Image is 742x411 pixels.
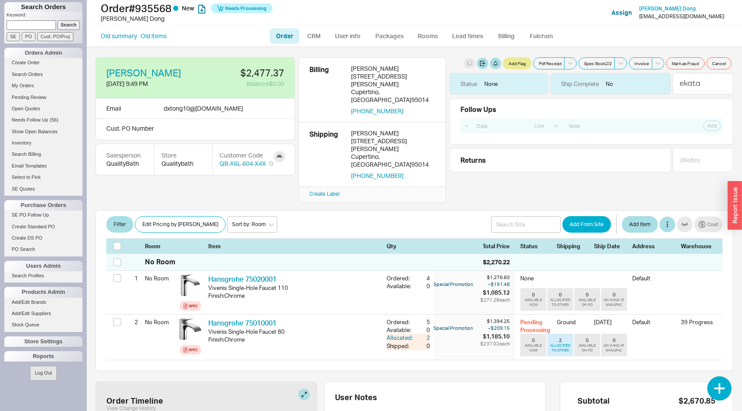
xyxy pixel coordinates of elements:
div: Available: [387,326,414,334]
button: Cancel [706,57,732,69]
a: Spec [180,345,201,355]
div: Ordered: [387,318,414,326]
a: Old items [141,32,167,40]
a: [PERSON_NAME] [106,68,181,78]
div: [DATE] [594,318,627,334]
button: Log Out [30,366,56,380]
a: Create Order [4,58,82,67]
div: $1,276.60 [480,274,510,281]
div: No Room [145,257,175,266]
div: Status [520,242,552,250]
div: Store Settings [4,336,82,347]
span: ( 56 ) [50,117,59,122]
a: Lead times [446,28,489,44]
h1: Search Orders [4,2,82,12]
button: [PHONE_NUMBER] [351,107,404,115]
div: 2 [559,337,562,343]
div: No Room [145,271,176,286]
div: Allocated: [387,334,414,342]
div: Ordered: [387,274,414,282]
a: Fulcrum [523,28,559,44]
div: Cupertino , [GEOGRAPHIC_DATA] 95014 [351,88,435,104]
a: Billing [491,28,522,44]
div: Finish : Chrome [208,335,380,343]
div: Vivenis Single-Hole Faucet 80 [208,328,380,335]
a: Email Templates [4,161,82,171]
button: Add Item [622,216,658,233]
button: Edit Pricing by [PERSON_NAME] [135,216,226,233]
div: AVAILABLE ON PO [576,298,598,307]
a: Add/Edit Suppliers [4,309,82,318]
button: Add Flag [503,57,532,69]
a: Needs Follow Up(56) [4,115,82,125]
div: Order Timeline [106,396,163,405]
button: Add [703,121,721,131]
div: Returns [460,155,667,165]
div: 2 [127,315,138,329]
span: Add Flag [509,60,526,67]
div: [STREET_ADDRESS][PERSON_NAME] [351,137,435,153]
div: No [550,73,671,95]
input: PO [22,32,36,41]
div: Ship Complete [561,80,599,88]
div: Store [161,151,205,160]
div: Orders Admin [4,48,82,58]
div: Finish : Chrome [208,292,380,299]
div: Address [632,242,676,250]
div: [PERSON_NAME] Dong [101,14,373,23]
div: AVAILABLE NOW [522,298,545,307]
div: 0 [269,159,273,168]
a: Inventory [4,138,82,148]
button: Assign [611,8,632,17]
div: Ground [557,318,589,334]
div: 2 [414,334,430,342]
div: Default [632,318,676,334]
a: My Orders [4,81,82,90]
button: Filter [106,216,133,233]
span: Needs Follow Up [12,117,48,122]
div: Shipping [557,242,589,250]
div: Billing [309,65,344,115]
div: 0 [613,292,616,298]
a: User info [328,28,367,44]
div: Cupertino , [GEOGRAPHIC_DATA] 95014 [351,153,435,168]
button: Add From Site [562,216,611,233]
div: 0 Note s [680,156,700,164]
div: Ship Date [594,242,627,250]
button: Cost [694,217,722,232]
a: Pending Review [4,93,82,102]
a: SE Quotes [4,184,82,194]
a: Order [270,28,299,44]
a: Create Standard PO [4,222,82,231]
input: Date [472,120,527,132]
span: Spec Book 2 / 2 [584,60,612,67]
div: 0 [586,292,589,298]
div: Pending Processing [520,318,552,334]
div: $1,394.25 [480,318,510,325]
div: Follow Ups [460,105,496,113]
div: $1,085.12 [480,289,510,296]
input: Search Site [491,216,561,233]
div: Qualitybath [161,159,205,168]
span: Add From Site [570,219,604,230]
a: PO Search [4,245,82,254]
div: $1,185.10 [480,332,510,340]
button: Needs Processing [211,3,273,13]
div: Purchase Orders [4,200,82,210]
button: Allocated:2 [387,334,430,342]
span: Pdf Receipt [539,60,561,67]
div: Item [208,242,383,250]
a: Packages [369,28,410,44]
div: 0 [532,292,535,298]
div: [DATE] 9:49 PM [106,79,194,88]
div: Warehouse [681,242,716,250]
span: Edit Pricing by [PERSON_NAME] [142,219,218,230]
button: Spec Book2/2 [578,57,615,69]
div: $237.02 each [480,341,510,346]
div: Available: [387,282,414,290]
span: Invoice [634,60,649,67]
div: QualityBath [106,159,144,168]
div: dxtong10 @ [DOMAIN_NAME] [164,104,243,113]
input: SE [7,32,20,41]
span: Add Item [629,219,650,230]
